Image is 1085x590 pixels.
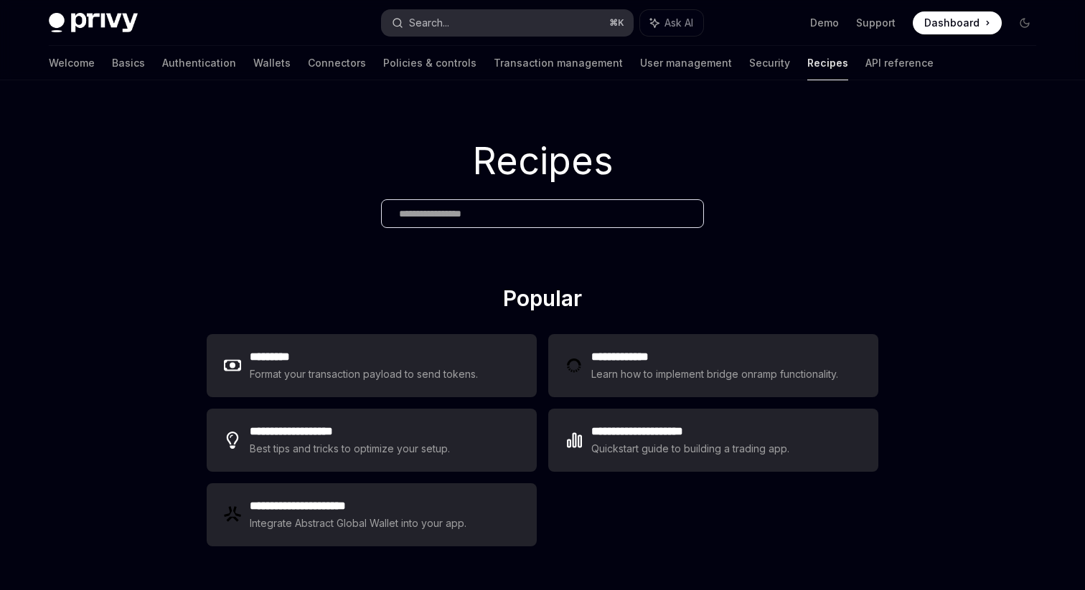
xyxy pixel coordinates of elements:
[1013,11,1036,34] button: Toggle dark mode
[383,46,476,80] a: Policies & controls
[250,366,479,383] div: Format your transaction payload to send tokens.
[382,10,633,36] button: Search...⌘K
[664,16,693,30] span: Ask AI
[924,16,980,30] span: Dashboard
[49,46,95,80] a: Welcome
[207,285,878,317] h2: Popular
[865,46,934,80] a: API reference
[913,11,1002,34] a: Dashboard
[207,334,537,397] a: **** ****Format your transaction payload to send tokens.
[856,16,896,30] a: Support
[609,17,624,29] span: ⌘ K
[49,13,138,33] img: dark logo
[409,14,449,32] div: Search...
[112,46,145,80] a: Basics
[591,440,790,457] div: Quickstart guide to building a trading app.
[807,46,848,80] a: Recipes
[591,366,842,383] div: Learn how to implement bridge onramp functionality.
[308,46,366,80] a: Connectors
[253,46,291,80] a: Wallets
[250,515,468,532] div: Integrate Abstract Global Wallet into your app.
[810,16,839,30] a: Demo
[640,46,732,80] a: User management
[162,46,236,80] a: Authentication
[640,10,703,36] button: Ask AI
[548,334,878,397] a: **** **** ***Learn how to implement bridge onramp functionality.
[494,46,623,80] a: Transaction management
[749,46,790,80] a: Security
[250,440,452,457] div: Best tips and tricks to optimize your setup.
